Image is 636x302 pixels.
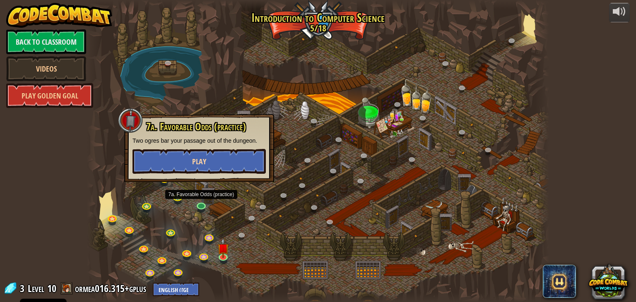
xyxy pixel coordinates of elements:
[6,83,93,108] a: Play Golden Goal
[6,29,86,54] a: Back to Classroom
[132,149,266,174] button: Play
[28,282,44,295] span: Level
[218,238,229,258] img: level-banner-unstarted.png
[47,282,56,295] span: 10
[75,282,149,295] a: ormea016.315+gplus
[6,3,112,28] img: CodeCombat - Learn how to code by playing a game
[20,282,27,295] span: 3
[192,156,206,167] span: Play
[132,137,266,145] p: Two ogres bar your passage out of the dungeon.
[146,120,246,134] span: 7a. Favorable Odds (practice)
[6,56,86,81] a: Videos
[609,3,630,22] button: Adjust volume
